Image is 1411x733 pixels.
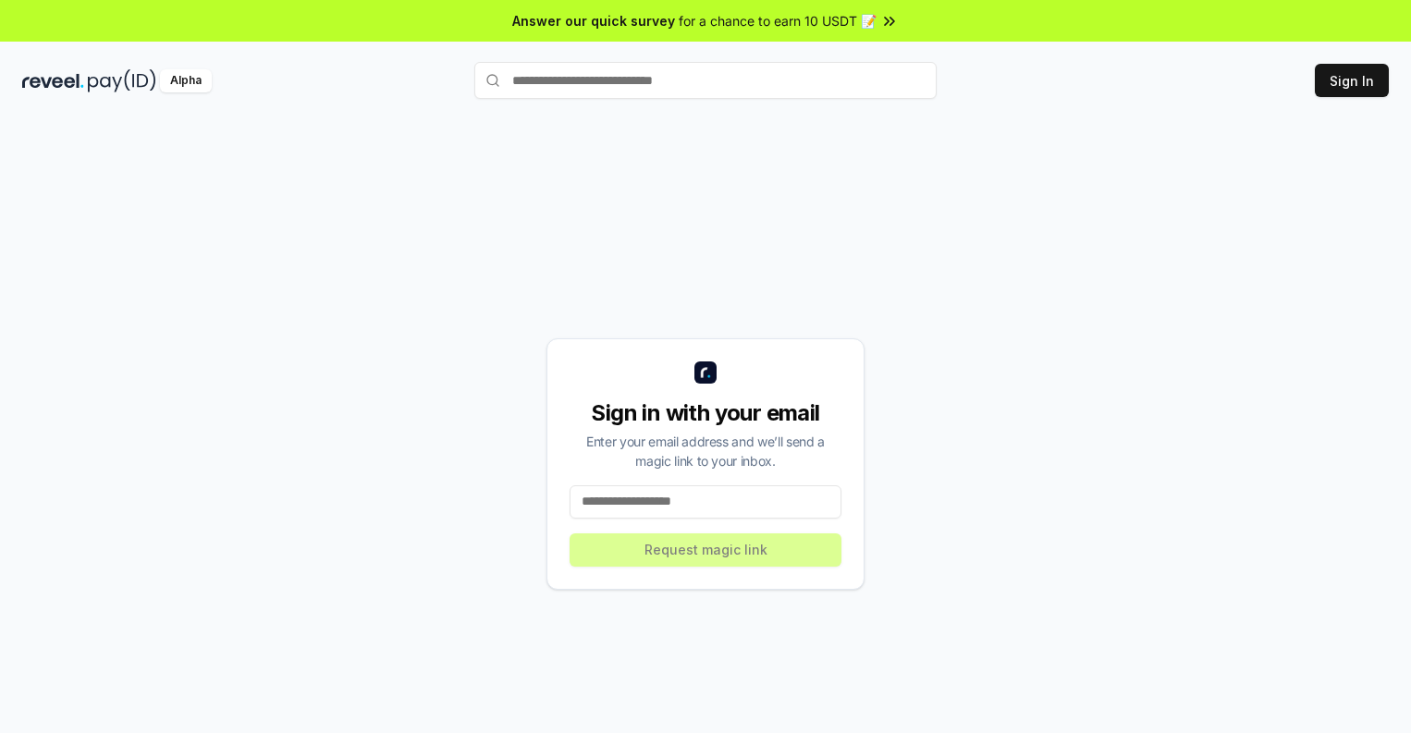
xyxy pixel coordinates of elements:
[694,361,717,384] img: logo_small
[570,432,841,470] div: Enter your email address and we’ll send a magic link to your inbox.
[512,11,675,31] span: Answer our quick survey
[1315,64,1389,97] button: Sign In
[160,69,212,92] div: Alpha
[88,69,156,92] img: pay_id
[570,398,841,428] div: Sign in with your email
[22,69,84,92] img: reveel_dark
[679,11,877,31] span: for a chance to earn 10 USDT 📝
